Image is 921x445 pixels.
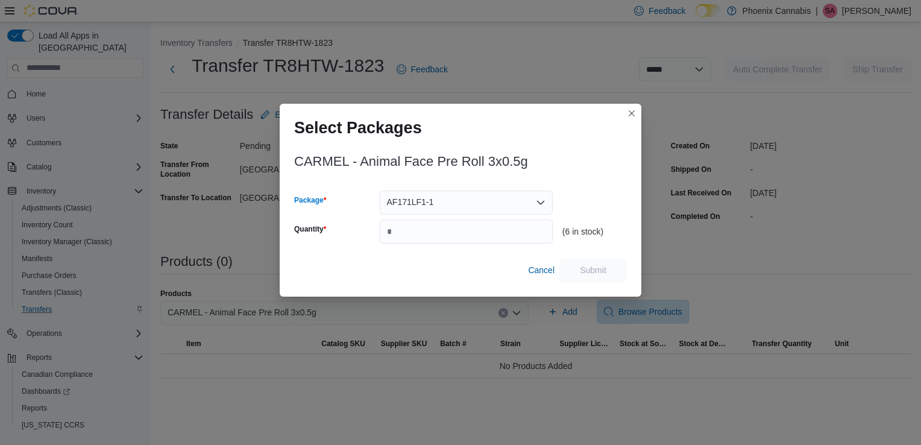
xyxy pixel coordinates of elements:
h1: Select Packages [294,118,422,137]
span: Cancel [528,264,555,276]
span: Submit [580,264,606,276]
button: Open list of options [536,198,545,207]
button: Closes this modal window [624,106,639,121]
h3: CARMEL - Animal Face Pre Roll 3x0.5g [294,154,528,169]
button: Submit [559,258,627,282]
label: Package [294,195,326,205]
button: Cancel [523,258,559,282]
span: AF171LF1-1 [387,195,434,209]
div: (6 in stock) [562,227,627,236]
label: Quantity [294,224,326,234]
